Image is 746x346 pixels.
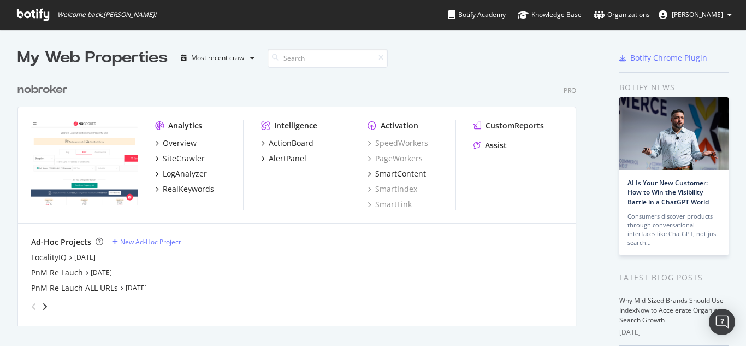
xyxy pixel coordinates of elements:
[155,184,214,195] a: RealKeywords
[261,138,313,149] a: ActionBoard
[168,120,202,131] div: Analytics
[17,69,585,326] div: grid
[155,168,207,179] a: LogAnalyzer
[368,153,423,164] a: PageWorkers
[619,52,707,63] a: Botify Chrome Plugin
[627,212,720,247] div: Consumers discover products through conversational interfaces like ChatGPT, not just search…
[31,252,67,263] a: LocalityIQ
[672,10,723,19] span: Rahul Tiwari
[163,184,214,195] div: RealKeywords
[155,153,205,164] a: SiteCrawler
[473,120,544,131] a: CustomReports
[368,199,412,210] a: SmartLink
[155,138,197,149] a: Overview
[368,184,417,195] a: SmartIndex
[627,178,709,206] a: AI Is Your New Customer: How to Win the Visibility Battle in a ChatGPT World
[120,237,181,247] div: New Ad-Hoc Project
[269,138,313,149] div: ActionBoard
[368,168,426,179] a: SmartContent
[473,140,507,151] a: Assist
[163,138,197,149] div: Overview
[650,6,741,24] button: [PERSON_NAME]
[27,298,41,315] div: angle-left
[630,52,707,63] div: Botify Chrome Plugin
[176,49,259,67] button: Most recent crawl
[112,237,181,247] a: New Ad-Hoc Project
[31,283,118,294] a: PnM Re Lauch ALL URLs
[564,86,576,95] div: Pro
[619,296,724,325] a: Why Mid-Sized Brands Should Use IndexNow to Accelerate Organic Search Growth
[274,120,317,131] div: Intelligence
[619,272,729,284] div: Latest Blog Posts
[31,120,138,206] img: nobroker.com
[375,168,426,179] div: SmartContent
[594,9,650,20] div: Organizations
[163,168,207,179] div: LogAnalyzer
[448,9,506,20] div: Botify Academy
[126,283,147,292] a: [DATE]
[17,82,68,98] div: nobroker
[31,237,91,248] div: Ad-Hoc Projects
[74,253,96,262] a: [DATE]
[381,120,418,131] div: Activation
[191,55,246,61] div: Most recent crawl
[31,267,83,278] a: PnM Re Lauch
[269,153,306,164] div: AlertPanel
[17,82,72,98] a: nobroker
[368,138,428,149] a: SpeedWorkers
[485,140,507,151] div: Assist
[268,49,388,68] input: Search
[619,327,729,337] div: [DATE]
[261,153,306,164] a: AlertPanel
[709,309,735,335] div: Open Intercom Messenger
[619,81,729,93] div: Botify news
[486,120,544,131] div: CustomReports
[163,153,205,164] div: SiteCrawler
[518,9,582,20] div: Knowledge Base
[41,301,49,312] div: angle-right
[57,10,156,19] span: Welcome back, [PERSON_NAME] !
[17,47,168,69] div: My Web Properties
[619,97,729,170] img: AI Is Your New Customer: How to Win the Visibility Battle in a ChatGPT World
[91,268,112,277] a: [DATE]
